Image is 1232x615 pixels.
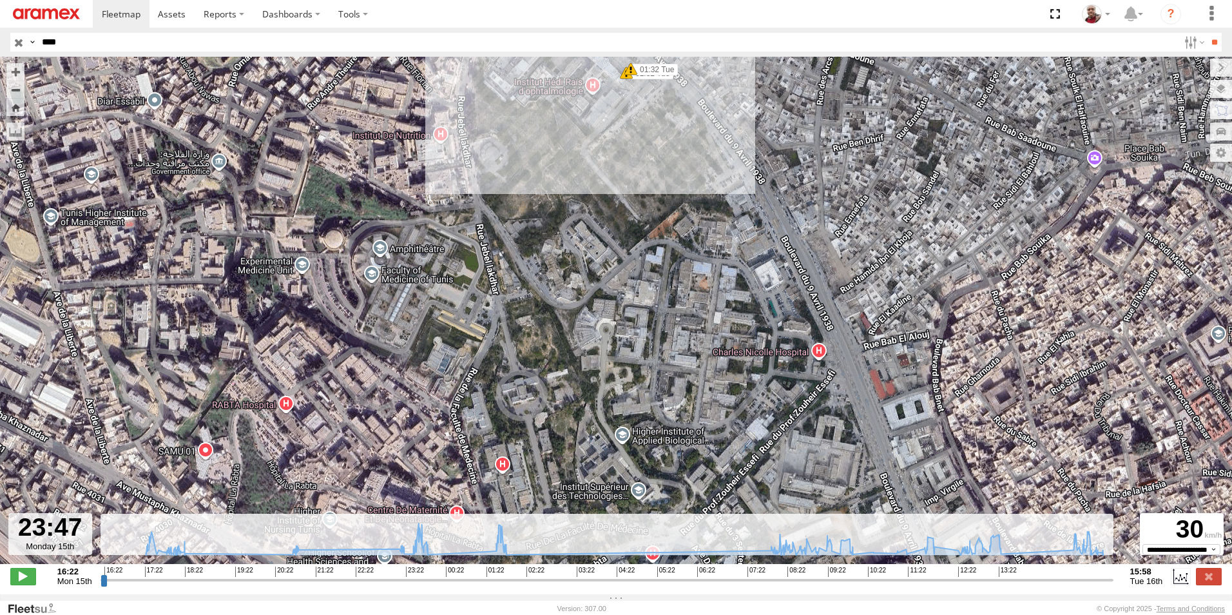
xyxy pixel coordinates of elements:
[1077,5,1115,24] div: Majdi Ghannoudi
[27,33,37,52] label: Search Query
[908,567,926,577] span: 11:22
[617,567,635,577] span: 04:22
[526,567,544,577] span: 02:22
[57,567,92,576] strong: 16:22
[446,567,464,577] span: 00:22
[1130,576,1163,586] span: Tue 16th Sep 2025
[104,567,122,577] span: 16:22
[6,122,24,141] label: Measure
[1142,515,1222,544] div: 30
[1130,567,1163,576] strong: 15:58
[316,567,334,577] span: 21:22
[6,81,24,99] button: Zoom out
[787,567,805,577] span: 08:22
[145,567,163,577] span: 17:22
[275,567,293,577] span: 20:22
[13,8,80,19] img: aramex-logo.svg
[868,567,886,577] span: 10:22
[7,602,66,615] a: Visit our Website
[557,605,606,612] div: Version: 307.00
[657,567,675,577] span: 05:22
[1097,605,1225,612] div: © Copyright 2025 -
[999,567,1017,577] span: 13:22
[10,568,36,585] label: Play/Stop
[235,567,253,577] span: 19:22
[631,64,678,75] label: 01:32 Tue
[486,567,505,577] span: 01:22
[1160,4,1181,24] i: ?
[1157,605,1225,612] a: Terms and Conditions
[828,567,846,577] span: 09:22
[6,99,24,116] button: Zoom Home
[697,567,715,577] span: 06:22
[1179,33,1207,52] label: Search Filter Options
[57,576,92,586] span: Mon 15th Sep 2025
[577,567,595,577] span: 03:22
[356,567,374,577] span: 22:22
[406,567,424,577] span: 23:22
[1196,568,1222,585] label: Close
[1210,144,1232,162] label: Map Settings
[185,567,203,577] span: 18:22
[6,63,24,81] button: Zoom in
[958,567,976,577] span: 12:22
[747,567,765,577] span: 07:22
